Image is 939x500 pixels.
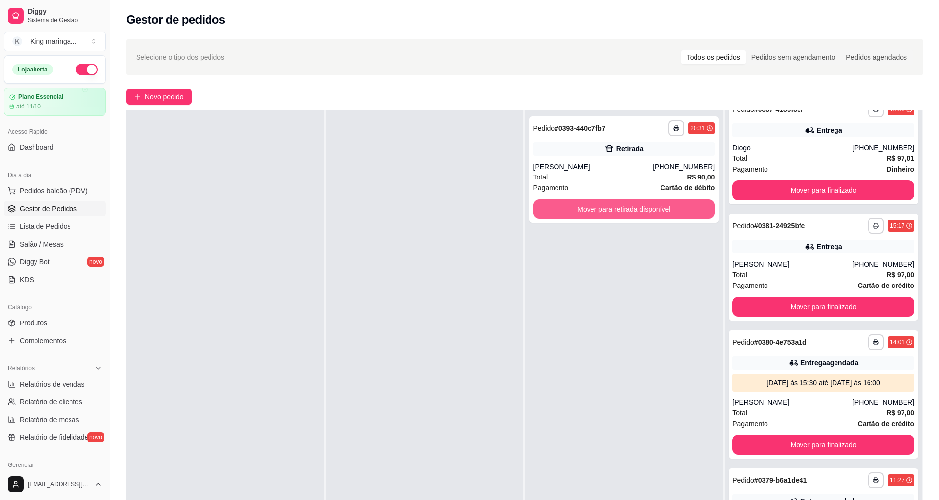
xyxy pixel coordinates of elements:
[4,32,106,51] button: Select a team
[4,394,106,410] a: Relatório de clientes
[800,358,858,368] div: Entrega agendada
[134,93,141,100] span: plus
[20,397,82,407] span: Relatório de clientes
[681,50,746,64] div: Todos os pedidos
[732,407,747,418] span: Total
[533,199,715,219] button: Mover para retirada disponível
[732,397,852,407] div: [PERSON_NAME]
[661,184,715,192] strong: Cartão de débito
[20,239,64,249] span: Salão / Mesas
[754,338,807,346] strong: # 0380-4e753a1d
[732,164,768,175] span: Pagamento
[858,282,914,289] strong: Cartão de crédito
[126,12,225,28] h2: Gestor de pedidos
[732,280,768,291] span: Pagamento
[732,153,747,164] span: Total
[533,172,548,182] span: Total
[20,432,88,442] span: Relatório de fidelidade
[4,218,106,234] a: Lista de Pedidos
[754,222,805,230] strong: # 0381-24925bfc
[4,272,106,287] a: KDS
[18,93,63,101] article: Plano Essencial
[4,140,106,155] a: Dashboard
[886,409,914,417] strong: R$ 97,00
[12,64,53,75] div: Loja aberta
[4,429,106,445] a: Relatório de fidelidadenovo
[732,180,914,200] button: Mover para finalizado
[20,318,47,328] span: Produtos
[20,186,88,196] span: Pedidos balcão (PDV)
[4,254,106,270] a: Diggy Botnovo
[20,143,54,152] span: Dashboard
[616,144,644,154] div: Retirada
[30,36,76,46] div: King maringa ...
[20,221,71,231] span: Lista de Pedidos
[653,162,715,172] div: [PHONE_NUMBER]
[817,125,842,135] div: Entrega
[732,297,914,317] button: Mover para finalizado
[28,16,102,24] span: Sistema de Gestão
[4,333,106,349] a: Complementos
[736,378,910,388] div: [DATE] às 15:30 até [DATE] às 16:00
[4,183,106,199] button: Pedidos balcão (PDV)
[4,376,106,392] a: Relatórios de vendas
[4,201,106,216] a: Gestor de Pedidos
[732,476,754,484] span: Pedido
[817,242,842,251] div: Entrega
[533,124,555,132] span: Pedido
[746,50,840,64] div: Pedidos sem agendamento
[890,222,904,230] div: 15:17
[76,64,98,75] button: Alterar Status
[28,480,90,488] span: [EMAIL_ADDRESS][DOMAIN_NAME]
[533,162,653,172] div: [PERSON_NAME]
[732,435,914,455] button: Mover para finalizado
[690,124,705,132] div: 20:31
[858,420,914,428] strong: Cartão de crédito
[20,257,50,267] span: Diggy Bot
[20,415,79,425] span: Relatório de mesas
[732,418,768,429] span: Pagamento
[20,275,34,285] span: KDS
[4,4,106,28] a: DiggySistema de Gestão
[4,315,106,331] a: Produtos
[533,182,569,193] span: Pagamento
[20,204,77,214] span: Gestor de Pedidos
[16,103,41,110] article: até 11/10
[12,36,22,46] span: K
[886,165,914,173] strong: Dinheiro
[852,143,914,153] div: [PHONE_NUMBER]
[852,397,914,407] div: [PHONE_NUMBER]
[732,338,754,346] span: Pedido
[687,173,715,181] strong: R$ 90,00
[886,271,914,279] strong: R$ 97,00
[4,472,106,496] button: [EMAIL_ADDRESS][DOMAIN_NAME]
[28,7,102,16] span: Diggy
[852,259,914,269] div: [PHONE_NUMBER]
[732,269,747,280] span: Total
[732,222,754,230] span: Pedido
[886,154,914,162] strong: R$ 97,01
[4,124,106,140] div: Acesso Rápido
[4,236,106,252] a: Salão / Mesas
[20,379,85,389] span: Relatórios de vendas
[4,412,106,428] a: Relatório de mesas
[4,457,106,473] div: Gerenciar
[8,364,35,372] span: Relatórios
[4,88,106,116] a: Plano Essencialaté 11/10
[145,91,184,102] span: Novo pedido
[555,124,606,132] strong: # 0393-440c7fb7
[754,476,807,484] strong: # 0379-b6a1de41
[732,143,852,153] div: Diogo
[4,299,106,315] div: Catálogo
[732,259,852,269] div: [PERSON_NAME]
[890,338,904,346] div: 14:01
[890,476,904,484] div: 11:27
[840,50,912,64] div: Pedidos agendados
[20,336,66,346] span: Complementos
[4,167,106,183] div: Dia a dia
[136,52,224,63] span: Selecione o tipo dos pedidos
[126,89,192,105] button: Novo pedido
